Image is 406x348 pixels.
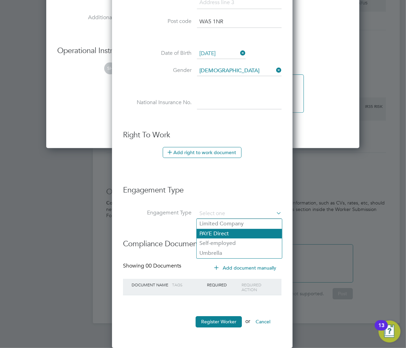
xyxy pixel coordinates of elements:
label: Gender [123,67,192,74]
input: Select one [197,49,246,59]
span: 00 Documents [146,262,181,269]
button: Open Resource Center, 13 new notifications [379,321,401,343]
button: Register Worker [196,316,242,327]
button: Add document manually [209,262,282,273]
div: 13 [378,325,384,334]
button: Add right to work document [163,147,242,158]
h3: Right To Work [123,130,282,140]
h3: Operational Instructions & Comments [57,46,348,56]
div: Showing [123,262,183,270]
h3: Compliance Documents [123,232,282,249]
div: Required Action [240,279,275,295]
li: or [123,316,282,334]
label: Engagement Type [123,209,192,216]
label: Additional H&S [57,14,126,21]
li: Limited Company [197,219,282,229]
div: Tags [170,279,205,290]
label: Date of Birth [123,50,192,57]
div: Required [205,279,240,290]
li: PAYE Direct [197,229,282,239]
label: Post code [123,18,192,25]
li: Umbrella [197,248,282,258]
li: Self-employed [197,238,282,248]
span: SH [104,62,116,74]
h3: Engagement Type [123,178,282,195]
input: Select one [197,66,282,76]
input: Select one [197,209,282,219]
button: Cancel [250,316,276,327]
label: National Insurance No. [123,99,192,106]
div: Document Name [130,279,170,290]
